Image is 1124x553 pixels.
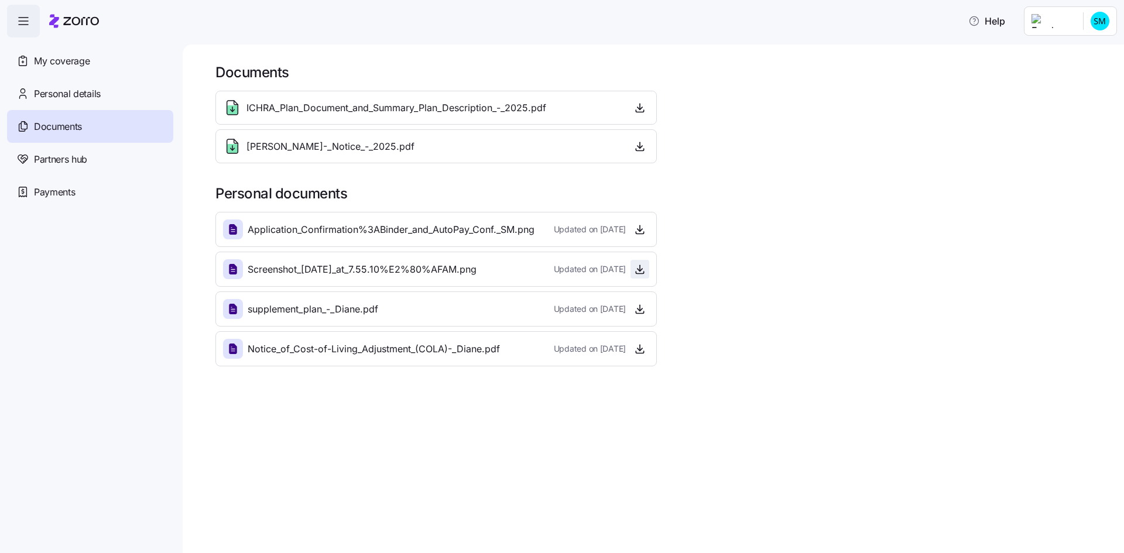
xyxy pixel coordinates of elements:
span: Personal details [34,87,101,101]
span: Screenshot_[DATE]_at_7.55.10%E2%80%AFAM.png [248,262,477,277]
span: Updated on [DATE] [554,263,626,275]
a: My coverage [7,44,173,77]
h1: Personal documents [215,184,1108,202]
span: Notice_of_Cost-of-Living_Adjustment_(COLA)-_Diane.pdf [248,342,500,356]
span: Application_Confirmation%3ABinder_and_AutoPay_Conf._SM.png [248,222,534,237]
span: supplement_plan_-_Diane.pdf [248,302,378,317]
a: Documents [7,110,173,143]
span: ICHRA_Plan_Document_and_Summary_Plan_Description_-_2025.pdf [246,101,546,115]
span: Updated on [DATE] [554,224,626,235]
button: Help [959,9,1015,33]
a: Partners hub [7,143,173,176]
span: Updated on [DATE] [554,343,626,355]
span: [PERSON_NAME]-_Notice_-_2025.pdf [246,139,414,154]
img: 810f7974b50e56175289bb237cdeb24a [1091,12,1109,30]
h1: Documents [215,63,1108,81]
span: Payments [34,185,75,200]
span: Updated on [DATE] [554,303,626,315]
a: Personal details [7,77,173,110]
span: Partners hub [34,152,87,167]
span: Help [968,14,1005,28]
img: Employer logo [1032,14,1074,28]
a: Payments [7,176,173,208]
span: Documents [34,119,82,134]
span: My coverage [34,54,90,68]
